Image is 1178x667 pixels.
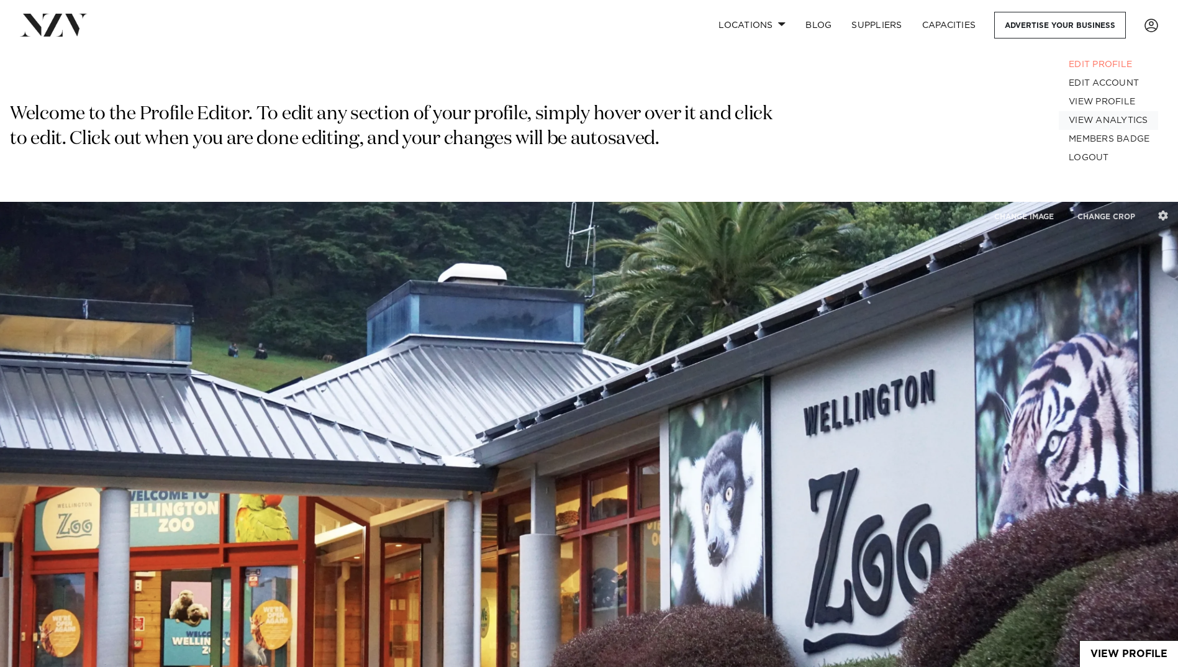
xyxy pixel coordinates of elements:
[912,12,986,39] a: Capacities
[994,12,1126,39] a: Advertise your business
[1067,203,1146,230] button: CHANGE CROP
[1059,130,1158,148] a: MEMBERS BADGE
[841,12,912,39] a: SUPPLIERS
[10,102,777,152] p: Welcome to the Profile Editor. To edit any section of your profile, simply hover over it and clic...
[1080,641,1178,667] a: View Profile
[1059,148,1158,167] a: LOGOUT
[1059,74,1158,93] a: EDIT ACCOUNT
[1059,55,1158,74] a: EDIT PROFILE
[1059,93,1158,111] a: VIEW PROFILE
[984,203,1064,230] button: CHANGE IMAGE
[1059,111,1158,130] a: VIEW ANALYTICS
[709,12,795,39] a: Locations
[20,14,88,36] img: nzv-logo.png
[795,12,841,39] a: BLOG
